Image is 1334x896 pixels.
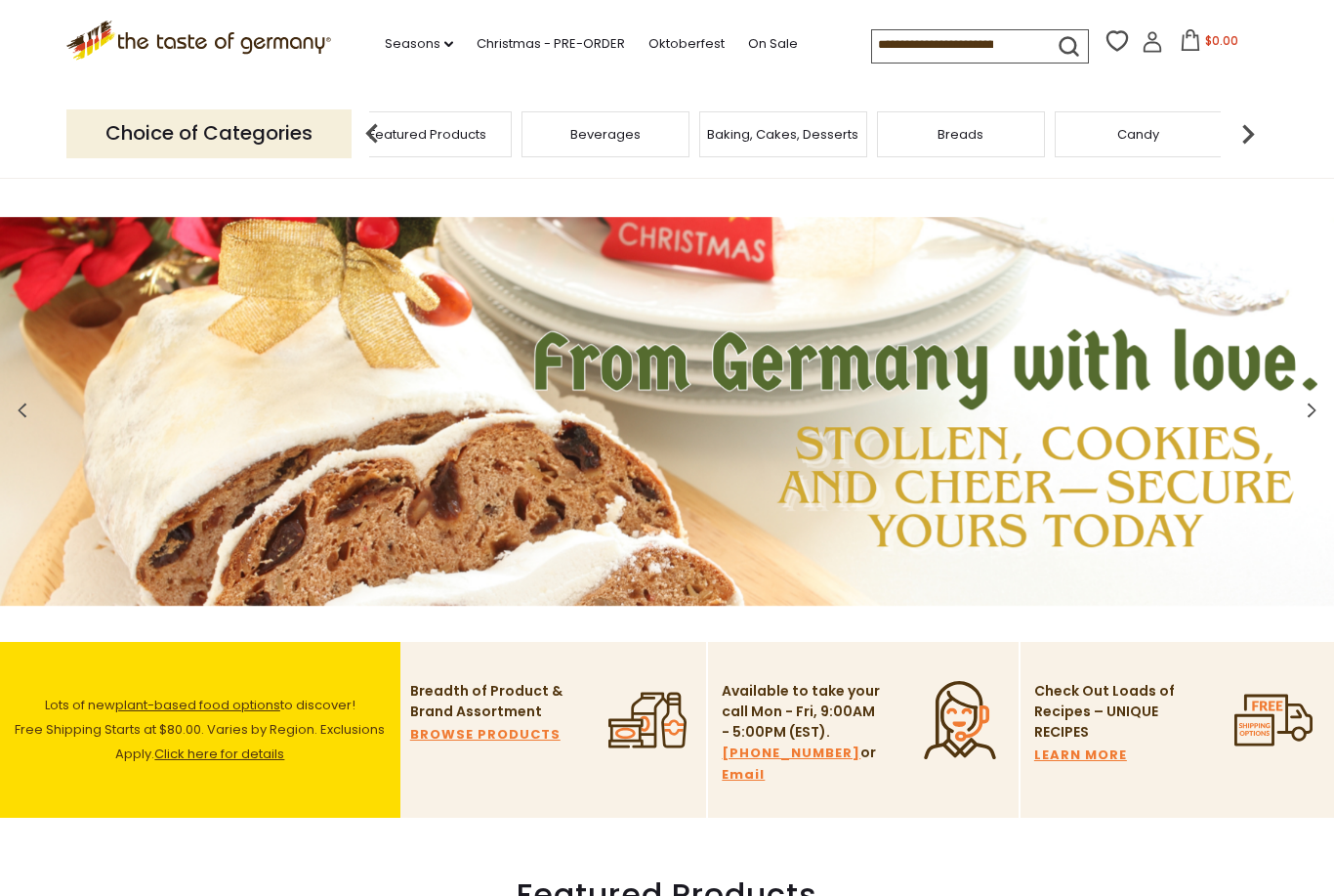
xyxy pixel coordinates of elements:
p: Breadth of Product & Brand Assortment [410,681,571,722]
a: LEARN MORE [1034,745,1127,766]
img: previous arrow [353,114,392,153]
span: Lots of new to discover! Free Shipping Starts at $80.00. Varies by Region. Exclusions Apply. [15,696,385,763]
a: Featured Products [369,127,486,142]
a: BROWSE PRODUCTS [410,724,561,746]
a: On Sale [748,33,798,55]
a: Breads [938,127,983,142]
a: Click here for details [154,745,284,763]
a: [PHONE_NUMBER] [722,743,860,764]
a: plant-based food options [115,696,280,714]
a: Beverages [570,127,641,142]
a: Candy [1117,127,1159,142]
a: Oktoberfest [648,33,725,55]
img: next arrow [1229,114,1268,153]
p: Check Out Loads of Recipes – UNIQUE RECIPES [1034,681,1176,743]
span: $0.00 [1205,32,1238,49]
a: Seasons [385,33,453,55]
p: Choice of Categories [66,109,352,157]
p: Available to take your call Mon - Fri, 9:00AM - 5:00PM (EST). or [722,681,883,786]
button: $0.00 [1167,29,1250,59]
a: Baking, Cakes, Desserts [707,127,858,142]
a: Christmas - PRE-ORDER [477,33,625,55]
a: Email [722,764,765,786]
